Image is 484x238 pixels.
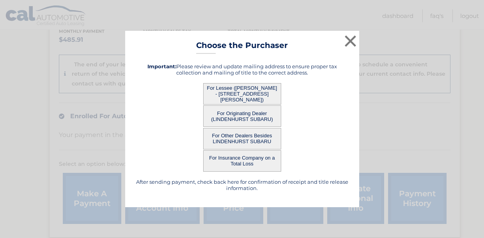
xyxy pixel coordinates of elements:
button: For Other Dealers Besides LINDENHURST SUBARU [203,128,281,149]
button: For Insurance Company on a Total Loss [203,150,281,172]
button: For Originating Dealer (LINDENHURST SUBARU) [203,105,281,127]
strong: Important: [147,63,176,69]
h3: Choose the Purchaser [196,41,288,54]
h5: Please review and update mailing address to ensure proper tax collection and mailing of title to ... [135,63,349,76]
button: × [343,33,358,49]
button: For Lessee ([PERSON_NAME] - [STREET_ADDRESS][PERSON_NAME]) [203,83,281,105]
h5: After sending payment, check back here for confirmation of receipt and title release information. [135,179,349,191]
